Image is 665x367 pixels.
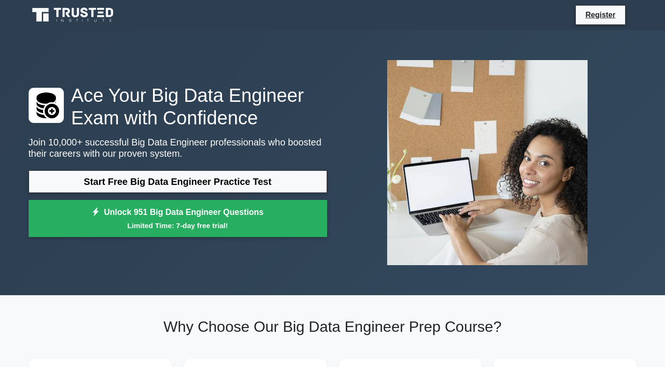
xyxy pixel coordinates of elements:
[40,220,315,231] small: Limited Time: 7-day free trial!
[29,170,327,193] a: Start Free Big Data Engineer Practice Test
[29,137,327,159] p: Join 10,000+ successful Big Data Engineer professionals who boosted their careers with our proven...
[29,84,327,129] h1: Ace Your Big Data Engineer Exam with Confidence
[29,200,327,237] a: Unlock 951 Big Data Engineer QuestionsLimited Time: 7-day free trial!
[29,318,637,336] h2: Why Choose Our Big Data Engineer Prep Course?
[580,9,621,21] a: Register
